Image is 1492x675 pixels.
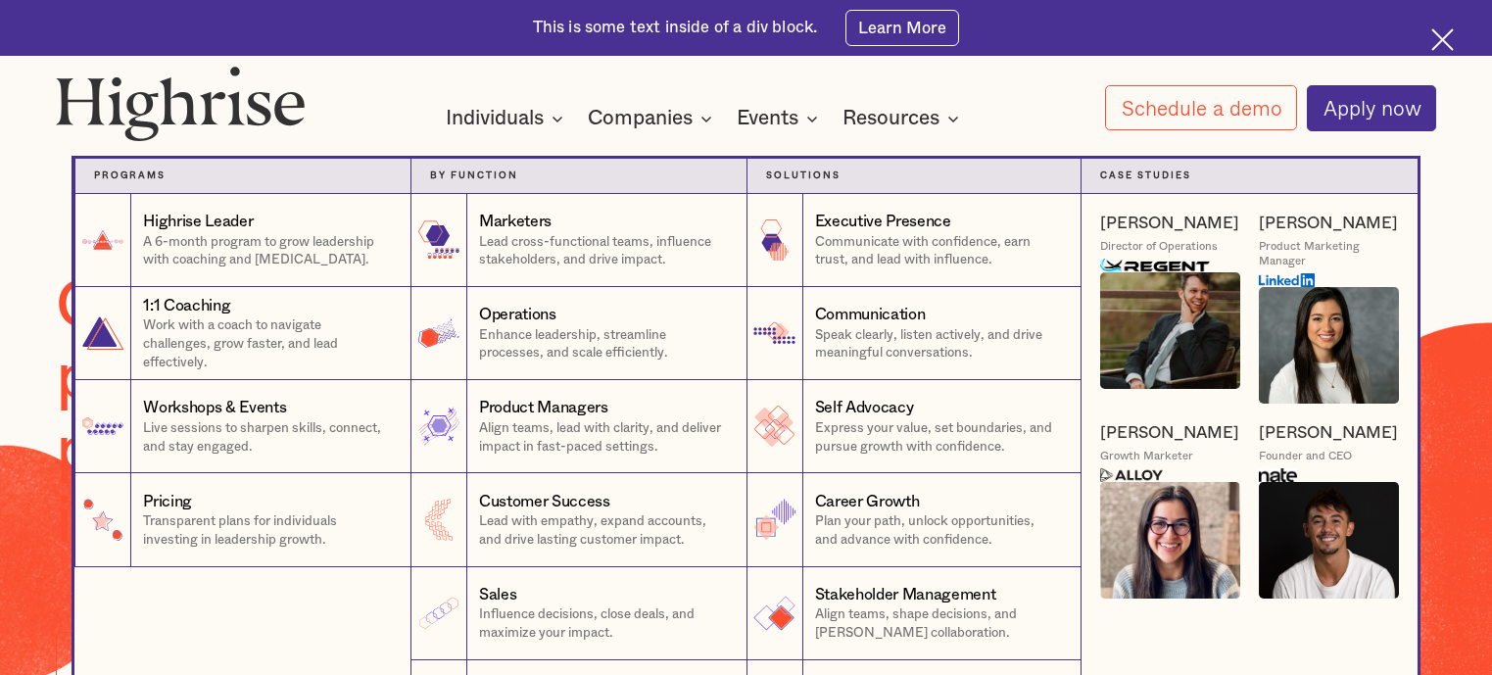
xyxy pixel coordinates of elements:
p: Plan your path, unlock opportunities, and advance with confidence. [815,512,1063,549]
p: Express your value, set boundaries, and pursue growth with confidence. [815,419,1063,456]
div: Customer Success [479,491,610,513]
a: CommunicationSpeak clearly, listen actively, and drive meaningful conversations. [746,287,1083,380]
div: Resources [842,107,965,130]
div: Individuals [446,107,544,130]
p: Lead cross-functional teams, influence stakeholders, and drive impact. [479,233,728,269]
div: Companies [588,107,693,130]
strong: by function [430,170,518,180]
a: Learn More [845,10,960,45]
div: Marketers [479,211,552,233]
a: Stakeholder ManagementAlign teams, shape decisions, and [PERSON_NAME] collaboration. [746,567,1083,660]
div: Product Managers [479,397,608,419]
div: Career Growth [815,491,920,513]
a: Workshops & EventsLive sessions to sharpen skills, connect, and stay engaged. [74,380,410,473]
p: Work with a coach to navigate challenges, grow faster, and lead effectively. [143,316,392,371]
a: 1:1 CoachingWork with a coach to navigate challenges, grow faster, and lead effectively. [74,287,410,380]
div: Events [737,107,798,130]
p: Lead with empathy, expand accounts, and drive lasting customer impact. [479,512,728,549]
a: Customer SuccessLead with empathy, expand accounts, and drive lasting customer impact. [410,473,746,566]
div: Operations [479,304,556,326]
div: Companies [588,107,718,130]
div: Founder and CEO [1259,449,1352,463]
div: Pricing [143,491,192,513]
p: Align teams, lead with clarity, and deliver impact in fast-paced settings. [479,419,728,456]
img: Cross icon [1431,28,1454,51]
strong: Case Studies [1100,170,1191,180]
div: Highrise Leader [143,211,253,233]
div: Resources [842,107,939,130]
a: OperationsEnhance leadership, streamline processes, and scale efficiently. [410,287,746,380]
a: Product ManagersAlign teams, lead with clarity, and deliver impact in fast-paced settings. [410,380,746,473]
a: [PERSON_NAME] [1259,422,1398,444]
a: Apply now [1307,85,1436,131]
div: Growth Marketer [1100,449,1193,463]
p: A 6-month program to grow leadership with coaching and [MEDICAL_DATA]. [143,233,392,269]
p: Transparent plans for individuals investing in leadership growth. [143,512,392,549]
div: Individuals [446,107,569,130]
p: Communicate with confidence, earn trust, and lead with influence. [815,233,1063,269]
a: PricingTransparent plans for individuals investing in leadership growth. [74,473,410,566]
div: 1:1 Coaching [143,295,230,317]
img: Highrise logo [56,66,306,141]
a: SalesInfluence decisions, close deals, and maximize your impact. [410,567,746,660]
a: [PERSON_NAME] [1259,213,1398,234]
p: Live sessions to sharpen skills, connect, and stay engaged. [143,419,392,456]
div: Sales [479,584,516,606]
a: Executive PresenceCommunicate with confidence, earn trust, and lead with influence. [746,194,1083,287]
div: Events [737,107,824,130]
a: [PERSON_NAME] [1100,422,1239,444]
div: Product Marketing Manager [1259,239,1399,268]
div: Communication [815,304,926,326]
a: Highrise LeaderA 6-month program to grow leadership with coaching and [MEDICAL_DATA]. [74,194,410,287]
div: Self Advocacy [815,397,914,419]
div: Director of Operations [1100,239,1218,254]
div: Stakeholder Management [815,584,996,606]
div: Workshops & Events [143,397,286,419]
p: Align teams, shape decisions, and [PERSON_NAME] collaboration. [815,605,1063,642]
a: Schedule a demo [1105,85,1297,130]
a: MarketersLead cross-functional teams, influence stakeholders, and drive impact. [410,194,746,287]
p: Influence decisions, close deals, and maximize your impact. [479,605,728,642]
p: Enhance leadership, streamline processes, and scale efficiently. [479,326,728,362]
a: Self AdvocacyExpress your value, set boundaries, and pursue growth with confidence. [746,380,1083,473]
p: Speak clearly, listen actively, and drive meaningful conversations. [815,326,1063,362]
a: Career GrowthPlan your path, unlock opportunities, and advance with confidence. [746,473,1083,566]
a: [PERSON_NAME] [1100,213,1239,234]
h1: Online leadership development program for growth-minded professionals in fast-paced industries [56,270,1063,557]
strong: Programs [94,170,166,180]
div: Executive Presence [815,211,951,233]
strong: Solutions [766,170,841,180]
div: This is some text inside of a div block. [533,17,818,39]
